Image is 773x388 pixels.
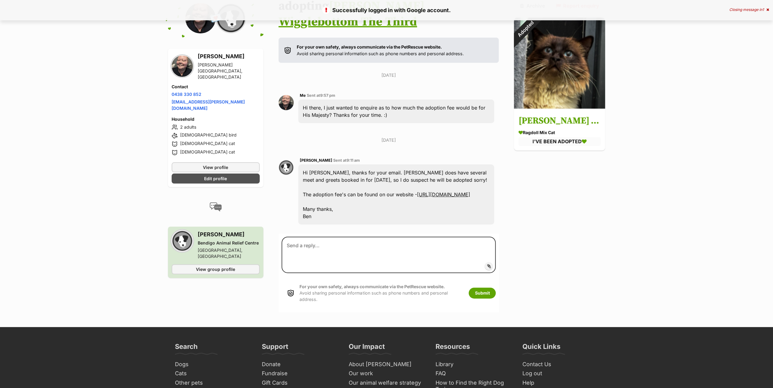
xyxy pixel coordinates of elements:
p: Successfully logged in with Google account. [6,6,767,14]
span: Edit profile [204,175,227,182]
a: [EMAIL_ADDRESS][PERSON_NAME][DOMAIN_NAME] [172,99,245,111]
h3: Our Impact [349,342,385,354]
div: Closing message in [729,8,769,12]
h3: Resources [436,342,470,354]
span: Sent at [333,158,360,163]
img: Emma Woods profile pic [172,56,193,77]
li: 2 adults [172,123,260,131]
a: View group profile [172,264,260,274]
div: Hi there, I just wanted to enquire as to how much the adoption fee would be for His Majesty? Than... [298,100,494,123]
a: Log out [520,369,601,378]
strong: For your own safety, always communicate via the PetRescue website. [299,284,445,289]
span: Sent at [307,93,335,98]
a: Cats [173,369,253,378]
h3: [PERSON_NAME] Wigglebottom The Third [518,114,600,128]
img: Fra Atyeo profile pic [279,160,294,175]
img: Bendigo Animal Relief Centre profile pic [172,230,193,251]
a: View profile [172,162,260,172]
a: [URL][DOMAIN_NAME] [417,191,470,197]
a: Adopted [514,104,605,110]
p: Avoid sharing personal information such as phone numbers and personal address. [297,44,464,57]
img: Emma Woods profile pic [279,95,294,110]
img: Sir Floofington Wigglebottom The Third [514,18,605,109]
h3: Support [262,342,288,354]
p: [DATE] [279,72,499,78]
span: 9:57 pm [320,93,335,98]
li: [DEMOGRAPHIC_DATA] bird [172,132,260,139]
div: [PERSON_NAME][GEOGRAPHIC_DATA], [GEOGRAPHIC_DATA] [198,62,260,80]
a: Help [520,378,601,388]
div: Hi [PERSON_NAME], thanks for your email. [PERSON_NAME] does have several meet and greets booked i... [298,164,494,224]
h3: [PERSON_NAME] [198,230,260,239]
h3: Search [175,342,198,354]
img: conversation-icon-4a6f8262b818ee0b60e3300018af0b2d0b884aa5de6e9bcb8d3d4eeb1a70a7c4.svg [210,202,222,211]
a: Library [433,360,514,369]
a: Dogs [173,360,253,369]
div: I'VE BEEN ADOPTED [518,137,600,146]
span: [PERSON_NAME] [300,158,332,163]
a: About [PERSON_NAME] [346,360,427,369]
div: Adopted [506,9,545,49]
a: 0438 330 852 [172,92,201,97]
h4: Household [172,116,260,122]
a: Contact Us [520,360,601,369]
h4: Contact [172,84,260,90]
li: [DEMOGRAPHIC_DATA] cat [172,140,260,148]
div: [GEOGRAPHIC_DATA], [GEOGRAPHIC_DATA] [198,247,260,259]
div: Bendigo Animal Relief Centre [198,240,260,246]
a: Our animal welfare strategy [346,378,427,388]
a: Gift Cards [259,378,340,388]
button: Submit [469,288,496,299]
a: [PERSON_NAME] Wigglebottom The Third Ragdoll Mix Cat I'VE BEEN ADOPTED [514,110,605,150]
a: FAQ [433,369,514,378]
h3: [PERSON_NAME] [198,52,260,61]
a: Edit profile [172,174,260,184]
span: View group profile [196,266,235,272]
li: [DEMOGRAPHIC_DATA] cat [172,149,260,156]
a: Fundraise [259,369,340,378]
a: Other pets [173,378,253,388]
div: Ragdoll Mix Cat [518,130,600,136]
strong: For your own safety, always communicate via the PetRescue website. [297,44,442,49]
p: Avoid sharing personal information such as phone numbers and personal address. [299,283,463,303]
a: Donate [259,360,340,369]
h3: Quick Links [522,342,560,354]
span: Me [300,93,306,98]
span: 9:11 am [347,158,360,163]
span: 1 [762,7,764,12]
a: Our work [346,369,427,378]
span: View profile [203,164,228,170]
p: [DATE] [279,137,499,143]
